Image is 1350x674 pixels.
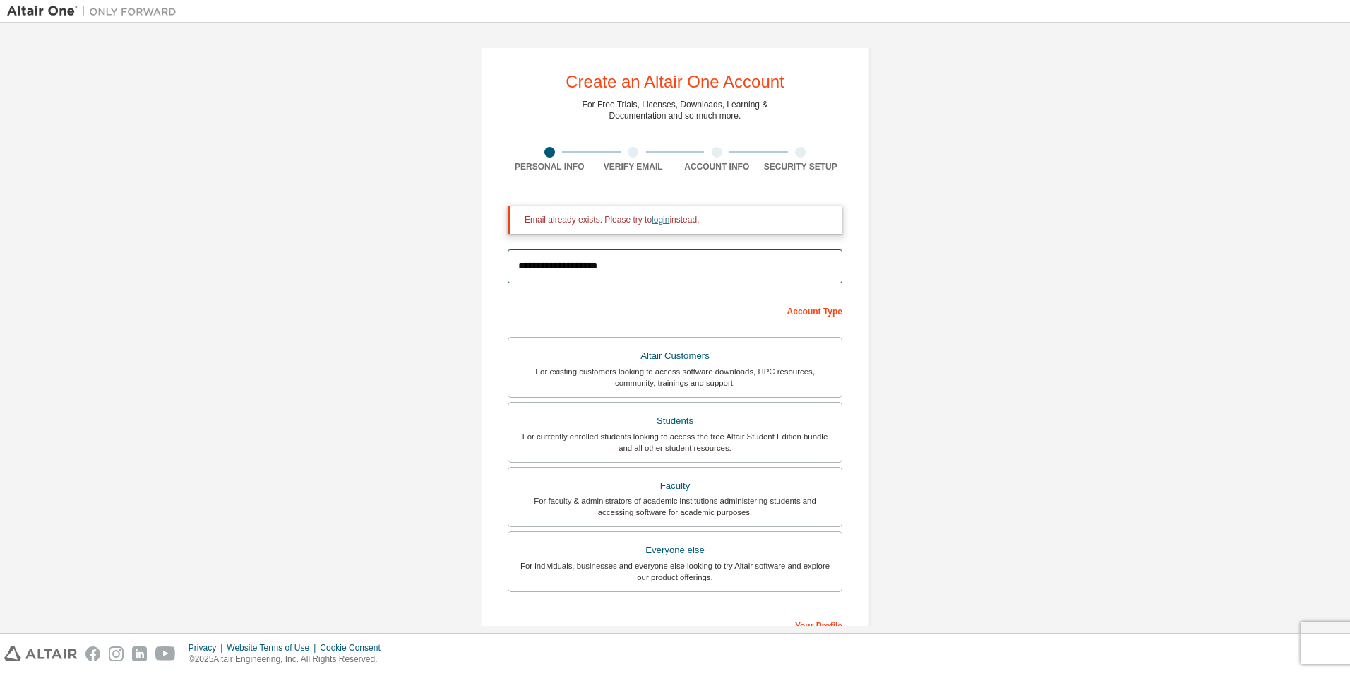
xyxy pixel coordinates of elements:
div: Altair Customers [517,346,833,366]
div: Students [517,411,833,431]
img: linkedin.svg [132,646,147,661]
div: Cookie Consent [320,642,388,654]
div: For Free Trials, Licenses, Downloads, Learning & Documentation and so much more. [583,99,768,122]
img: instagram.svg [109,646,124,661]
img: Altair One [7,4,184,18]
img: altair_logo.svg [4,646,77,661]
div: Create an Altair One Account [566,73,784,90]
div: For individuals, businesses and everyone else looking to try Altair software and explore our prod... [517,560,833,583]
div: For currently enrolled students looking to access the free Altair Student Edition bundle and all ... [517,431,833,454]
a: login [652,215,669,225]
div: Account Info [675,161,759,172]
div: For existing customers looking to access software downloads, HPC resources, community, trainings ... [517,366,833,389]
p: © 2025 Altair Engineering, Inc. All Rights Reserved. [189,654,389,666]
div: Account Type [508,299,842,321]
div: Email already exists. Please try to instead. [525,214,831,225]
div: Security Setup [759,161,843,172]
div: Website Terms of Use [227,642,320,654]
div: Everyone else [517,540,833,560]
div: Your Profile [508,613,842,636]
img: youtube.svg [155,646,176,661]
img: facebook.svg [85,646,100,661]
div: For faculty & administrators of academic institutions administering students and accessing softwa... [517,495,833,518]
div: Privacy [189,642,227,654]
div: Personal Info [508,161,592,172]
div: Verify Email [592,161,676,172]
div: Faculty [517,476,833,496]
